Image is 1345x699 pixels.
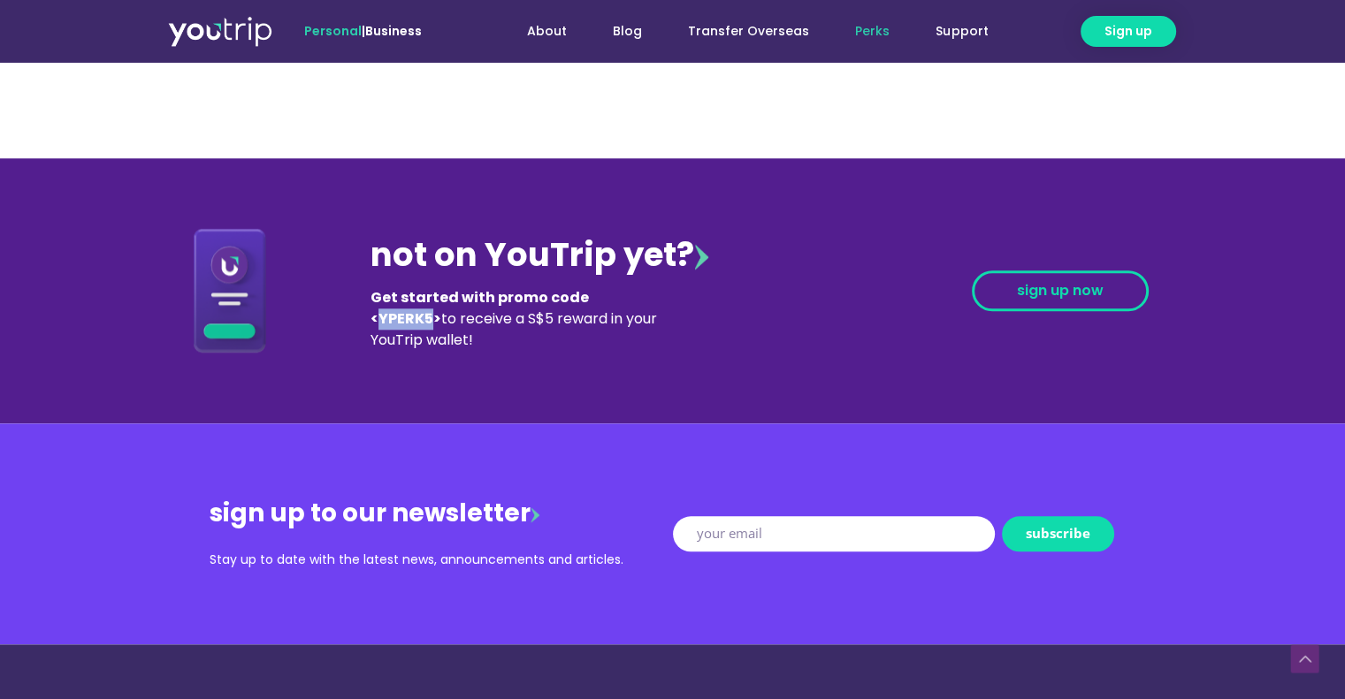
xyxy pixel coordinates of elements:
a: Perks [832,15,913,48]
div: not on YouTrip yet? [371,231,708,280]
a: Support [913,15,1011,48]
span: Sign up [1104,22,1152,41]
form: New Form [673,516,1136,558]
a: Sign up [1081,16,1176,47]
a: Transfer Overseas [665,15,832,48]
span: | [304,22,422,40]
nav: Menu [470,15,1011,48]
img: Download App [194,228,266,353]
div: sign up to our newsletter [210,496,673,531]
a: sign up now [972,270,1149,311]
button: subscribe [1002,516,1114,551]
a: About [504,15,590,48]
span: sign up now [1017,284,1104,298]
a: Blog [590,15,665,48]
span: Personal [304,22,362,40]
input: your email [673,516,995,551]
div: to receive a S$5 reward in your YouTrip wallet! [371,287,669,351]
div: Stay up to date with the latest news, announcements and articles. [210,549,673,571]
b: Get started with promo code <YPERK5> [371,287,589,329]
span: subscribe [1026,527,1090,540]
a: Business [365,22,422,40]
